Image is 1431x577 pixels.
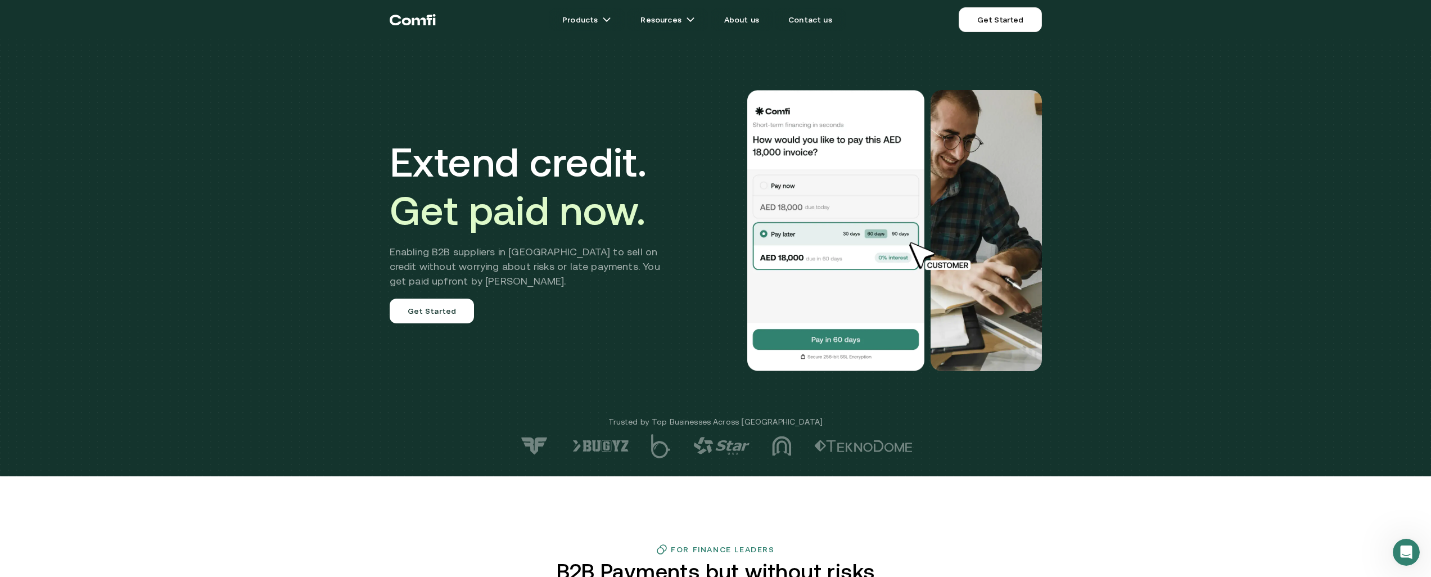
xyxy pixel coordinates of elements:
a: Get Started [959,7,1041,32]
a: Productsarrow icons [549,8,625,31]
img: cursor [901,241,983,272]
img: logo-4 [693,437,750,455]
a: Get Started [390,299,475,323]
a: Return to the top of the Comfi home page [390,3,436,37]
h1: Extend credit. [390,138,677,235]
h3: For Finance Leaders [671,545,774,554]
img: logo-5 [651,434,671,458]
img: logo-2 [814,440,913,452]
img: Would you like to pay this AED 18,000.00 invoice? [931,90,1042,371]
h2: Enabling B2B suppliers in [GEOGRAPHIC_DATA] to sell on credit without worrying about risks or lat... [390,245,677,288]
img: logo-6 [572,440,629,452]
iframe: Intercom live chat [1393,539,1420,566]
img: logo-3 [772,436,792,456]
img: arrow icons [686,15,695,24]
span: Get paid now. [390,187,646,233]
a: Resourcesarrow icons [627,8,708,31]
img: logo-7 [519,436,550,456]
a: About us [711,8,773,31]
a: Contact us [775,8,846,31]
img: finance [656,544,667,555]
img: Would you like to pay this AED 18,000.00 invoice? [746,90,926,371]
img: arrow icons [602,15,611,24]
